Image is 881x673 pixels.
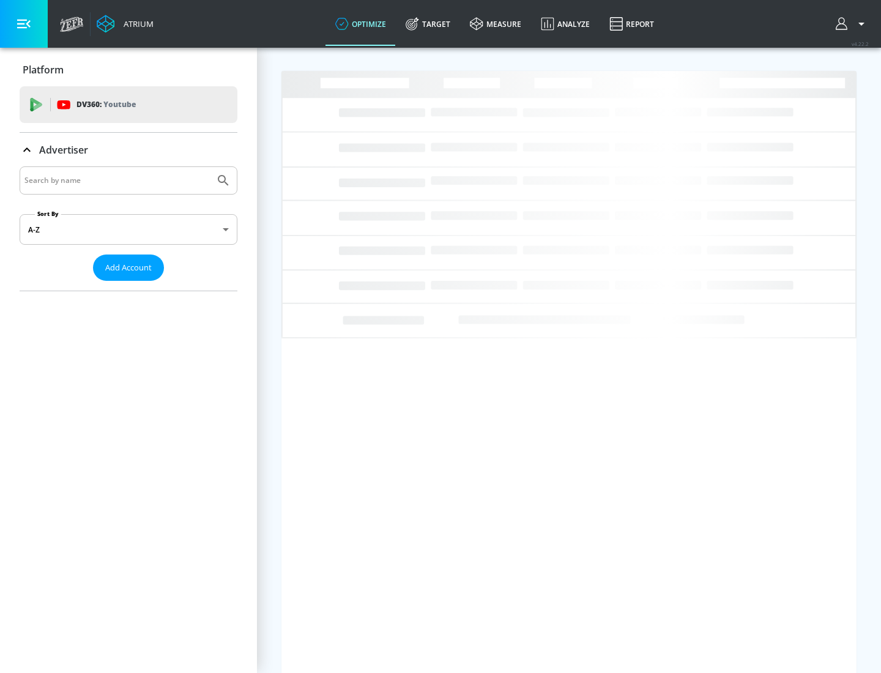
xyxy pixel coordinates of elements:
div: Atrium [119,18,154,29]
a: measure [460,2,531,46]
label: Sort By [35,210,61,218]
p: DV360: [76,98,136,111]
a: Report [600,2,664,46]
p: Youtube [103,98,136,111]
div: A-Z [20,214,237,245]
div: Advertiser [20,166,237,291]
nav: list of Advertiser [20,281,237,291]
div: DV360: Youtube [20,86,237,123]
a: optimize [325,2,396,46]
span: Add Account [105,261,152,275]
a: Analyze [531,2,600,46]
p: Advertiser [39,143,88,157]
a: Atrium [97,15,154,33]
button: Add Account [93,255,164,281]
a: Target [396,2,460,46]
input: Search by name [24,173,210,188]
div: Platform [20,53,237,87]
div: Advertiser [20,133,237,167]
span: v 4.22.2 [852,40,869,47]
p: Platform [23,63,64,76]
